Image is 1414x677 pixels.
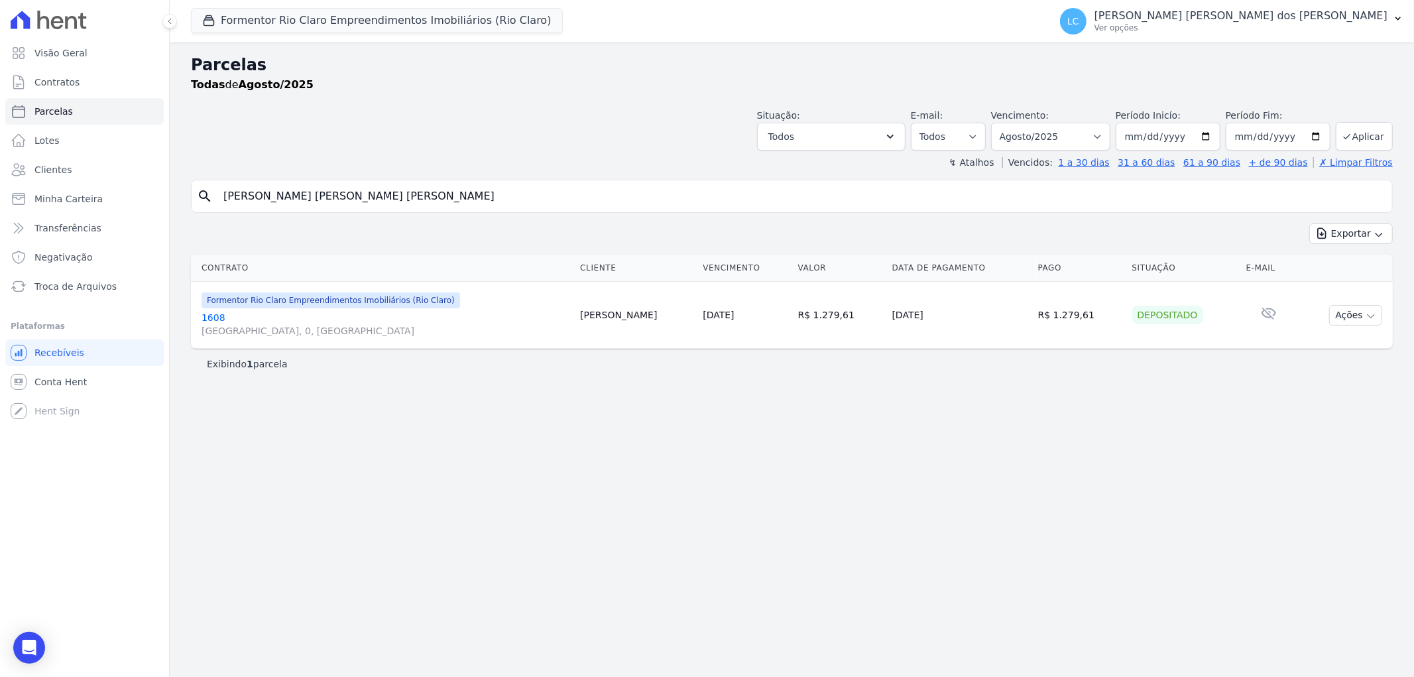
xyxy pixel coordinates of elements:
i: search [197,188,213,204]
strong: Agosto/2025 [239,78,314,91]
td: R$ 1.279,61 [1033,282,1127,349]
th: Data de Pagamento [887,255,1033,282]
a: 1608[GEOGRAPHIC_DATA], 0, [GEOGRAPHIC_DATA] [202,311,569,338]
span: Parcelas [34,105,73,118]
button: Exportar [1309,223,1393,244]
a: [DATE] [703,310,734,320]
a: Troca de Arquivos [5,273,164,300]
th: Valor [793,255,887,282]
label: Vencimento: [991,110,1049,121]
span: Transferências [34,221,101,235]
span: Clientes [34,163,72,176]
a: ✗ Limpar Filtros [1313,157,1393,168]
a: Recebíveis [5,339,164,366]
strong: Todas [191,78,225,91]
th: Vencimento [697,255,792,282]
h2: Parcelas [191,53,1393,77]
a: Minha Carteira [5,186,164,212]
td: [DATE] [887,282,1033,349]
a: Parcelas [5,98,164,125]
label: ↯ Atalhos [949,157,994,168]
label: Período Fim: [1226,109,1330,123]
span: LC [1067,17,1079,26]
div: Depositado [1132,306,1203,324]
p: Exibindo parcela [207,357,288,371]
td: [PERSON_NAME] [575,282,697,349]
span: Formentor Rio Claro Empreendimentos Imobiliários (Rio Claro) [202,292,460,308]
b: 1 [247,359,253,369]
div: Plataformas [11,318,158,334]
span: Negativação [34,251,93,264]
a: Clientes [5,156,164,183]
p: Ver opções [1094,23,1387,33]
button: LC [PERSON_NAME] [PERSON_NAME] dos [PERSON_NAME] Ver opções [1049,3,1414,40]
span: Conta Hent [34,375,87,389]
th: Cliente [575,255,697,282]
a: Visão Geral [5,40,164,66]
span: [GEOGRAPHIC_DATA], 0, [GEOGRAPHIC_DATA] [202,324,569,338]
label: Vencidos: [1002,157,1053,168]
span: Recebíveis [34,346,84,359]
a: 1 a 30 dias [1059,157,1110,168]
p: [PERSON_NAME] [PERSON_NAME] dos [PERSON_NAME] [1094,9,1387,23]
span: Lotes [34,134,60,147]
input: Buscar por nome do lote ou do cliente [215,183,1387,210]
a: Lotes [5,127,164,154]
a: 61 a 90 dias [1183,157,1240,168]
span: Contratos [34,76,80,89]
th: Contrato [191,255,575,282]
label: E-mail: [911,110,943,121]
label: Situação: [757,110,800,121]
th: E-mail [1241,255,1297,282]
label: Período Inicío: [1116,110,1181,121]
button: Aplicar [1336,122,1393,151]
a: 31 a 60 dias [1118,157,1175,168]
span: Minha Carteira [34,192,103,206]
button: Formentor Rio Claro Empreendimentos Imobiliários (Rio Claro) [191,8,563,33]
a: Transferências [5,215,164,241]
a: + de 90 dias [1249,157,1308,168]
span: Visão Geral [34,46,88,60]
a: Conta Hent [5,369,164,395]
button: Todos [757,123,906,151]
td: R$ 1.279,61 [793,282,887,349]
a: Negativação [5,244,164,271]
div: Open Intercom Messenger [13,632,45,664]
th: Situação [1127,255,1241,282]
a: Contratos [5,69,164,95]
th: Pago [1033,255,1127,282]
span: Todos [768,129,794,145]
p: de [191,77,314,93]
button: Ações [1329,305,1382,326]
span: Troca de Arquivos [34,280,117,293]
